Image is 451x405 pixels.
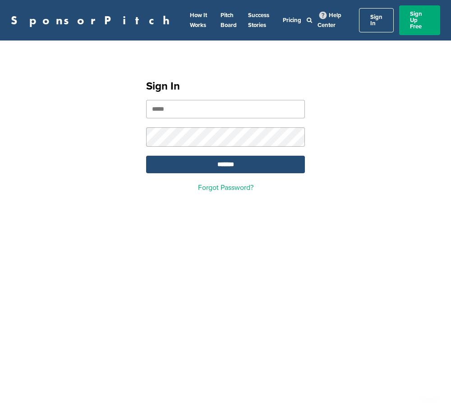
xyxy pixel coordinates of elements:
a: Pitch Board [221,12,237,29]
h1: Sign In [146,78,305,94]
a: Forgot Password? [198,183,253,192]
a: Sign In [359,8,394,32]
a: Sign Up Free [399,5,440,35]
a: Help Center [318,10,341,31]
a: How It Works [190,12,207,29]
iframe: Button to launch messaging window [415,369,444,398]
a: SponsorPitch [11,14,175,26]
a: Success Stories [248,12,269,29]
a: Pricing [283,17,301,24]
